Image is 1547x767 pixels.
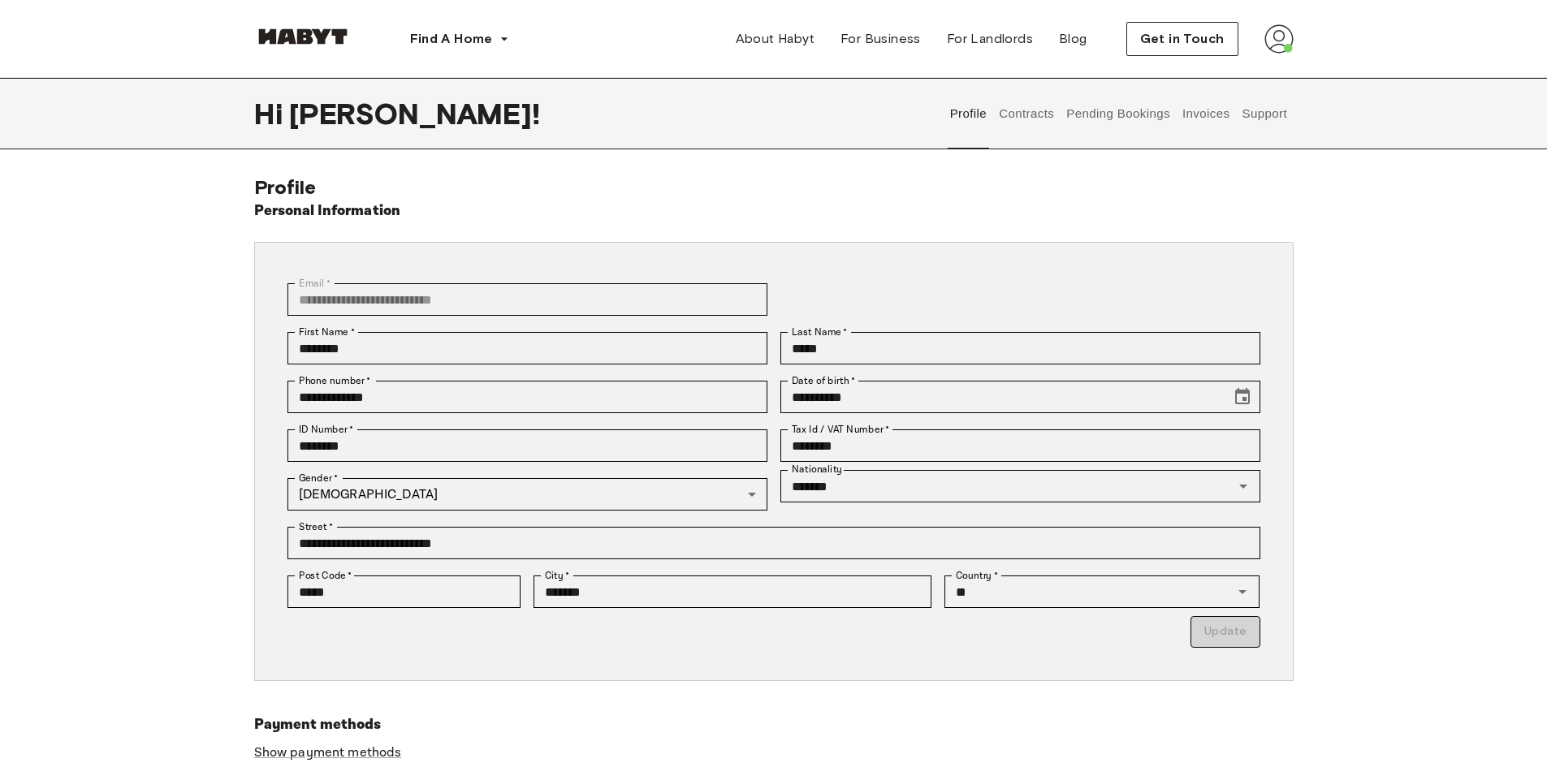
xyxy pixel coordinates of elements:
[254,200,401,222] h6: Personal Information
[934,23,1046,55] a: For Landlords
[254,713,1294,736] h6: Payment methods
[1264,24,1294,54] img: avatar
[944,78,1293,149] div: user profile tabs
[828,23,934,55] a: For Business
[1232,475,1255,498] button: Open
[289,97,540,131] span: [PERSON_NAME] !
[299,276,331,291] label: Email
[254,28,352,45] img: Habyt
[287,283,767,316] div: You can't change your email address at the moment. Please reach out to customer support in case y...
[545,568,570,583] label: City
[299,471,338,485] label: Gender
[1180,78,1231,149] button: Invoices
[397,23,522,55] button: Find A Home
[299,568,352,583] label: Post Code
[840,29,921,49] span: For Business
[1140,29,1225,49] span: Get in Touch
[947,29,1033,49] span: For Landlords
[736,29,815,49] span: About Habyt
[254,744,402,761] a: Show payment methods
[1046,23,1100,55] a: Blog
[1226,381,1259,413] button: Choose date, selected date is Jan 31, 2001
[997,78,1057,149] button: Contracts
[1065,78,1173,149] button: Pending Bookings
[299,519,333,534] label: Street
[723,23,828,55] a: About Habyt
[1240,78,1290,149] button: Support
[792,463,842,476] label: Nationality
[299,422,353,437] label: ID Number
[948,78,989,149] button: Profile
[1059,29,1087,49] span: Blog
[299,373,371,388] label: Phone number
[410,29,493,49] span: Find A Home
[1126,22,1238,56] button: Get in Touch
[254,97,289,131] span: Hi
[299,325,355,339] label: First Name
[792,422,889,437] label: Tax Id / VAT Number
[792,373,855,388] label: Date of birth
[792,325,848,339] label: Last Name
[1231,580,1254,603] button: Open
[956,568,998,583] label: Country
[254,175,317,199] span: Profile
[287,478,767,511] div: [DEMOGRAPHIC_DATA]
